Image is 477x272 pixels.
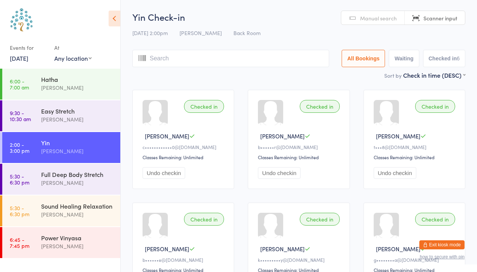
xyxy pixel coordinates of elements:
div: Classes Remaining: Unlimited [143,154,226,160]
button: how to secure with pin [420,254,465,260]
div: Checked in [300,100,340,113]
span: [DATE] 2:00pm [132,29,168,37]
span: Manual search [360,14,397,22]
span: [PERSON_NAME] [145,132,189,140]
div: At [54,41,92,54]
span: Scanner input [423,14,457,22]
div: Sound Healing Relaxation [41,202,114,210]
div: Yin [41,138,114,147]
time: 5:30 - 6:30 pm [10,205,29,217]
button: Exit kiosk mode [419,240,465,249]
div: 6 [457,55,460,61]
a: 5:30 -6:30 pmFull Deep Body Stretch[PERSON_NAME] [2,164,120,195]
span: Back Room [233,29,261,37]
time: 5:30 - 6:30 pm [10,173,29,185]
a: [DATE] [10,54,28,62]
div: Checked in [300,213,340,226]
h2: Yin Check-in [132,11,465,23]
div: [PERSON_NAME] [41,83,114,92]
div: Classes Remaining: Unlimited [374,154,457,160]
time: 2:00 - 3:00 pm [10,141,29,154]
a: 9:30 -10:30 amEasy Stretch[PERSON_NAME] [2,100,120,131]
div: Power Vinyasa [41,234,114,242]
div: Hatha [41,75,114,83]
div: Easy Stretch [41,107,114,115]
div: Any location [54,54,92,62]
input: Search [132,50,329,67]
div: k•••••••••y@[DOMAIN_NAME] [258,257,342,263]
button: All Bookings [342,50,385,67]
div: Checked in [184,213,224,226]
div: [PERSON_NAME] [41,210,114,219]
div: Classes Remaining: Unlimited [258,154,342,160]
div: Checked in [184,100,224,113]
span: [PERSON_NAME] [179,29,222,37]
span: [PERSON_NAME] [260,245,305,253]
div: c••••••••••••0@[DOMAIN_NAME] [143,144,226,150]
div: [PERSON_NAME] [41,242,114,250]
div: Checked in [415,213,455,226]
div: [PERSON_NAME] [41,147,114,155]
label: Sort by [384,72,402,79]
div: [PERSON_NAME] [41,115,114,124]
time: 9:30 - 10:30 am [10,110,31,122]
span: [PERSON_NAME] [376,245,420,253]
span: [PERSON_NAME] [260,132,305,140]
button: Undo checkin [258,167,301,179]
time: 6:00 - 7:00 am [10,78,29,90]
button: Undo checkin [143,167,185,179]
a: 5:30 -6:30 pmSound Healing Relaxation[PERSON_NAME] [2,195,120,226]
div: Events for [10,41,47,54]
div: b••••••e@[DOMAIN_NAME] [143,257,226,263]
img: Australian School of Meditation & Yoga [8,6,36,34]
div: Full Deep Body Stretch [41,170,114,178]
div: [PERSON_NAME] [41,178,114,187]
div: g••••••••a@[DOMAIN_NAME] [374,257,457,263]
span: [PERSON_NAME] [145,245,189,253]
button: Checked in6 [423,50,466,67]
button: Waiting [389,50,419,67]
a: 2:00 -3:00 pmYin[PERSON_NAME] [2,132,120,163]
div: Checked in [415,100,455,113]
button: Undo checkin [374,167,416,179]
a: 6:00 -7:00 amHatha[PERSON_NAME] [2,69,120,100]
div: Check in time (DESC) [403,71,465,79]
div: b••••••r@[DOMAIN_NAME] [258,144,342,150]
time: 6:45 - 7:45 pm [10,237,29,249]
a: 6:45 -7:45 pmPower Vinyasa[PERSON_NAME] [2,227,120,258]
span: [PERSON_NAME] [376,132,420,140]
div: t•••8@[DOMAIN_NAME] [374,144,457,150]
